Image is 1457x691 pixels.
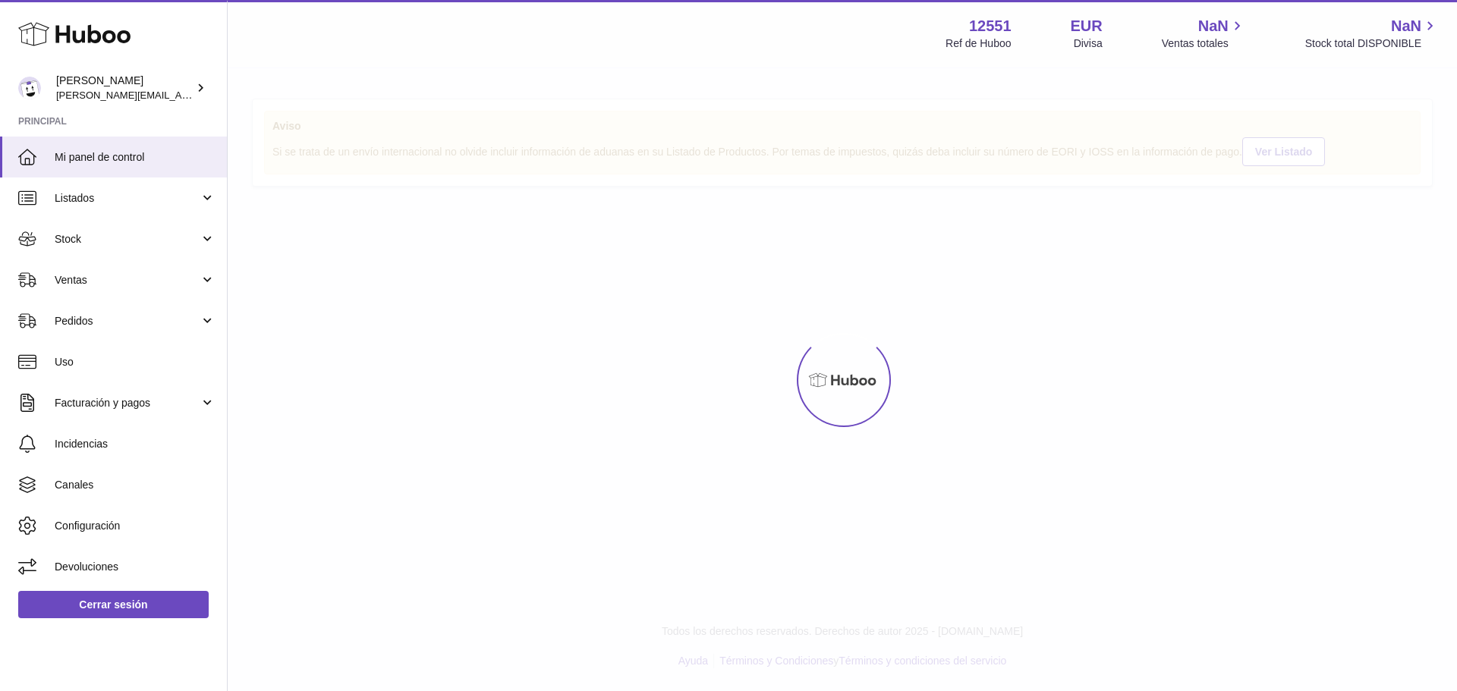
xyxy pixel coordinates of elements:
[55,314,200,328] span: Pedidos
[1198,16,1229,36] span: NaN
[55,150,216,165] span: Mi panel de control
[55,396,200,410] span: Facturación y pagos
[969,16,1012,36] strong: 12551
[56,89,385,101] span: [PERSON_NAME][EMAIL_ADDRESS][PERSON_NAME][DOMAIN_NAME]
[1162,36,1246,51] span: Ventas totales
[1162,16,1246,51] a: NaN Ventas totales
[1071,16,1103,36] strong: EUR
[55,560,216,574] span: Devoluciones
[55,191,200,206] span: Listados
[1074,36,1103,51] div: Divisa
[56,74,193,102] div: [PERSON_NAME]
[1391,16,1421,36] span: NaN
[946,36,1011,51] div: Ref de Huboo
[18,77,41,99] img: gerardo.montoiro@cleverenterprise.es
[55,232,200,247] span: Stock
[1305,16,1439,51] a: NaN Stock total DISPONIBLE
[55,355,216,369] span: Uso
[55,273,200,287] span: Ventas
[55,478,216,492] span: Canales
[18,591,209,618] a: Cerrar sesión
[55,437,216,451] span: Incidencias
[55,519,216,533] span: Configuración
[1305,36,1439,51] span: Stock total DISPONIBLE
